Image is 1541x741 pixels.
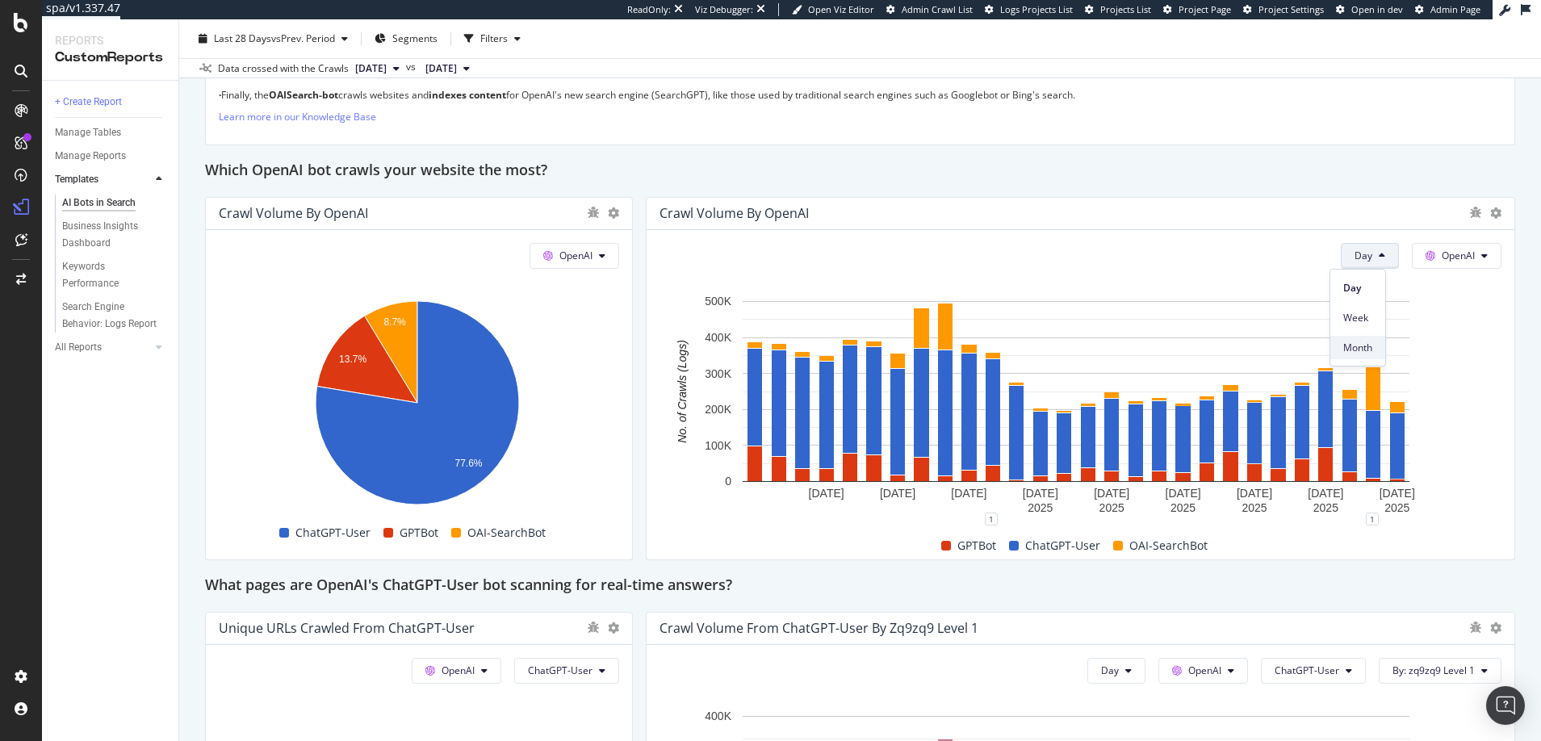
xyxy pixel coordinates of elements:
button: [DATE] [349,59,406,78]
text: [DATE] [1237,487,1272,500]
span: 2025 Aug. 29th [425,61,457,76]
span: Segments [392,31,438,45]
div: Crawl Volume by OpenAI [660,205,809,221]
div: Crawl Volume by OpenAI [219,205,368,221]
text: [DATE] [880,487,915,500]
div: Reports [55,32,165,48]
text: 2025 [1313,501,1338,514]
div: Keywords Performance [62,258,153,292]
button: [DATE] [419,59,476,78]
a: Logs Projects List [985,3,1073,16]
strong: · [219,88,221,102]
h2: Which OpenAI bot crawls your website the most? [205,158,547,184]
div: Templates [55,171,98,188]
span: Day [1101,664,1119,677]
text: [DATE] [952,487,987,500]
a: Learn more in our Knowledge Base [219,110,376,123]
text: 0 [726,475,732,488]
div: Unique URLs Crawled from ChatGPT-User [219,620,475,636]
a: Projects List [1085,3,1151,16]
div: Viz Debugger: [695,3,753,16]
span: Admin Page [1430,3,1480,15]
text: 2025 [1028,501,1053,514]
text: 2025 [1170,501,1196,514]
div: Search Engine Behavior: Logs Report [62,299,157,333]
div: What pages are OpenAI's ChatGPT-User bot scanning for real-time answers? [205,573,1515,599]
text: 2025 [1242,501,1267,514]
svg: A chart. [660,293,1493,519]
text: No. of Crawls (Logs) [676,340,689,443]
a: AI Bots in Search [62,195,167,211]
a: Manage Reports [55,148,167,165]
div: bug [1469,207,1482,218]
span: Month [1343,341,1372,355]
button: OpenAI [530,243,619,269]
button: Segments [368,26,444,52]
div: AI Bots in Search [62,195,136,211]
a: Admin Crawl List [886,3,973,16]
text: 2025 [1099,501,1124,514]
h2: What pages are OpenAI's ChatGPT-User bot scanning for real-time answers? [205,573,732,599]
div: Crawl Volume from ChatGPT-User by zq9zq9 Level 1 [660,620,978,636]
a: Project Settings [1243,3,1324,16]
a: Templates [55,171,151,188]
button: OpenAI [1158,658,1248,684]
div: 1 [1366,513,1379,525]
div: + Create Report [55,94,122,111]
text: 13.7% [339,354,366,365]
span: Projects List [1100,3,1151,15]
svg: A chart. [219,293,615,519]
span: Day [1343,281,1372,295]
div: Manage Tables [55,124,121,141]
button: By: zq9zq9 Level 1 [1379,658,1501,684]
text: [DATE] [1023,487,1058,500]
button: Last 28 DaysvsPrev. Period [192,26,354,52]
div: bug [587,622,600,633]
div: ReadOnly: [627,3,671,16]
span: GPTBot [400,523,438,542]
text: 400K [706,331,732,344]
text: 300K [706,367,732,380]
span: Admin Crawl List [902,3,973,15]
span: vs [406,60,419,74]
button: ChatGPT-User [1261,658,1366,684]
div: 1 [985,513,998,525]
a: Admin Page [1415,3,1480,16]
span: OpenAI [442,664,475,677]
span: ChatGPT-User [528,664,593,677]
button: OpenAI [412,658,501,684]
div: Open Intercom Messenger [1486,686,1525,725]
div: CustomReports [55,48,165,67]
a: Project Page [1163,3,1231,16]
span: Last 28 Days [214,31,271,45]
a: Search Engine Behavior: Logs Report [62,299,167,333]
div: bug [587,207,600,218]
text: 2025 [1385,501,1410,514]
span: GPTBot [957,536,996,555]
strong: OAISearch-bot [269,88,338,102]
button: Filters [458,26,527,52]
span: Day [1355,249,1372,262]
div: bug [1469,622,1482,633]
div: Data crossed with the Crawls [218,61,349,76]
span: ChatGPT-User [1275,664,1339,677]
text: 200K [706,403,732,416]
strong: indexes content [429,88,506,102]
a: Open Viz Editor [792,3,874,16]
span: vs Prev. Period [271,31,335,45]
text: 400K [706,710,732,722]
span: Logs Projects List [1000,3,1073,15]
button: Day [1087,658,1145,684]
text: [DATE] [1094,487,1129,500]
a: Manage Tables [55,124,167,141]
div: Business Insights Dashboard [62,218,155,252]
text: [DATE] [1166,487,1201,500]
a: Keywords Performance [62,258,167,292]
div: Filters [480,31,508,45]
span: Open in dev [1351,3,1403,15]
a: Open in dev [1336,3,1403,16]
div: Crawl Volume by OpenAIOpenAIA chart.ChatGPT-UserGPTBotOAI-SearchBot [205,197,633,560]
button: ChatGPT-User [514,658,619,684]
span: Week [1343,311,1372,325]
